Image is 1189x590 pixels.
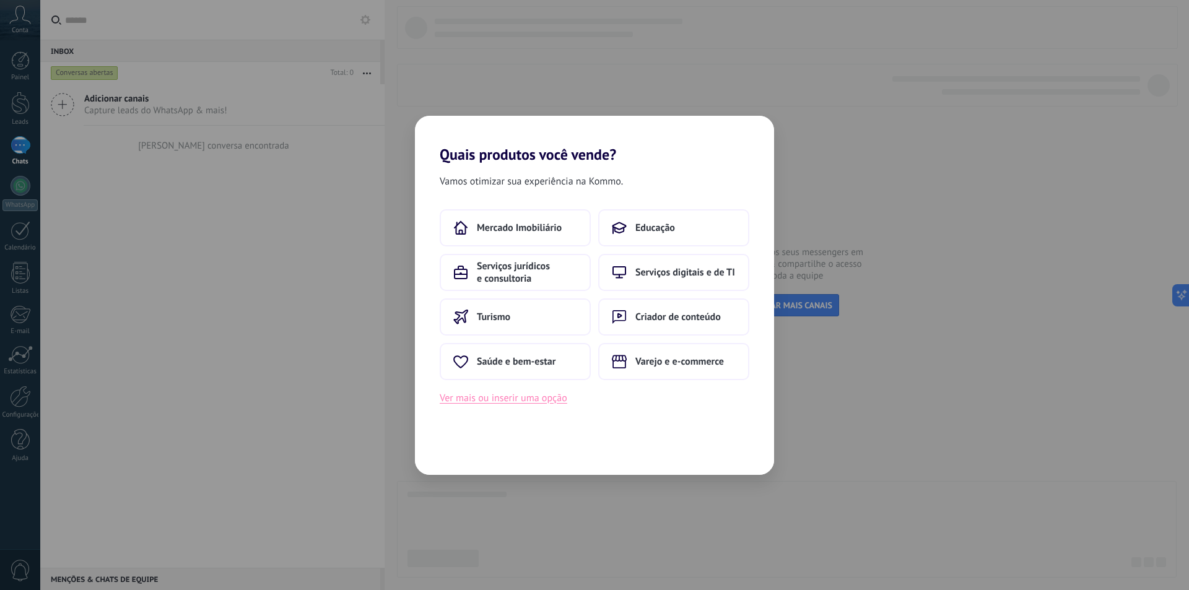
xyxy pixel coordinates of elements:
button: Serviços jurídicos e consultoria [440,254,591,291]
span: Serviços digitais e de TI [635,266,735,279]
span: Varejo e e-commerce [635,355,724,368]
span: Mercado Imobiliário [477,222,562,234]
button: Ver mais ou inserir uma opção [440,390,567,406]
h2: Quais produtos você vende? [415,116,774,163]
span: Saúde e bem-estar [477,355,555,368]
button: Educação [598,209,749,246]
span: Educação [635,222,675,234]
button: Turismo [440,298,591,336]
button: Varejo e e-commerce [598,343,749,380]
button: Serviços digitais e de TI [598,254,749,291]
span: Turismo [477,311,510,323]
button: Criador de conteúdo [598,298,749,336]
span: Criador de conteúdo [635,311,721,323]
span: Serviços jurídicos e consultoria [477,260,577,285]
span: Vamos otimizar sua experiência na Kommo. [440,173,623,189]
button: Saúde e bem-estar [440,343,591,380]
button: Mercado Imobiliário [440,209,591,246]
